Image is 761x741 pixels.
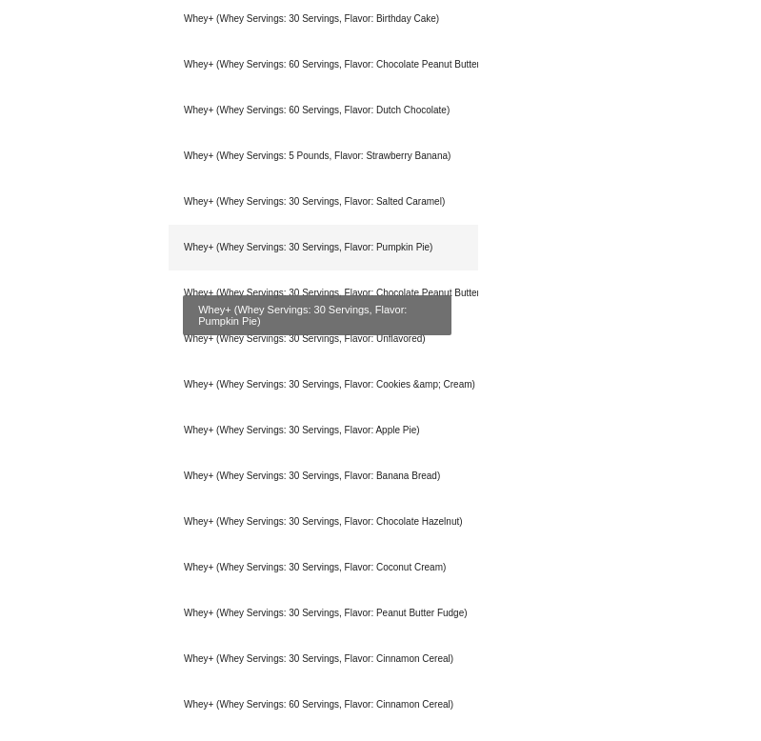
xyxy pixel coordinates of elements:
[169,362,478,408] div: Whey+ (Whey Servings: 30 Servings, Flavor: Cookies &amp; Cream)
[169,225,478,270] div: Whey+ (Whey Servings: 30 Servings, Flavor: Pumpkin Pie)
[169,636,478,682] div: Whey+ (Whey Servings: 30 Servings, Flavor: Cinnamon Cereal)
[169,591,478,636] div: Whey+ (Whey Servings: 30 Servings, Flavor: Peanut Butter Fudge)
[169,179,478,225] div: Whey+ (Whey Servings: 30 Servings, Flavor: Salted Caramel)
[169,453,478,499] div: Whey+ (Whey Servings: 30 Servings, Flavor: Banana Bread)
[169,133,478,179] div: Whey+ (Whey Servings: 5 Pounds, Flavor: Strawberry Banana)
[169,42,478,88] div: Whey+ (Whey Servings: 60 Servings, Flavor: Chocolate Peanut Butter)
[169,270,478,316] div: Whey+ (Whey Servings: 30 Servings, Flavor: Chocolate Peanut Butter)
[169,316,478,362] div: Whey+ (Whey Servings: 30 Servings, Flavor: Unflavored)
[169,408,478,453] div: Whey+ (Whey Servings: 30 Servings, Flavor: Apple Pie)
[169,682,478,728] div: Whey+ (Whey Servings: 60 Servings, Flavor: Cinnamon Cereal)
[169,88,478,133] div: Whey+ (Whey Servings: 60 Servings, Flavor: Dutch Chocolate)
[169,499,478,545] div: Whey+ (Whey Servings: 30 Servings, Flavor: Chocolate Hazelnut)
[169,545,478,591] div: Whey+ (Whey Servings: 30 Servings, Flavor: Coconut Cream)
